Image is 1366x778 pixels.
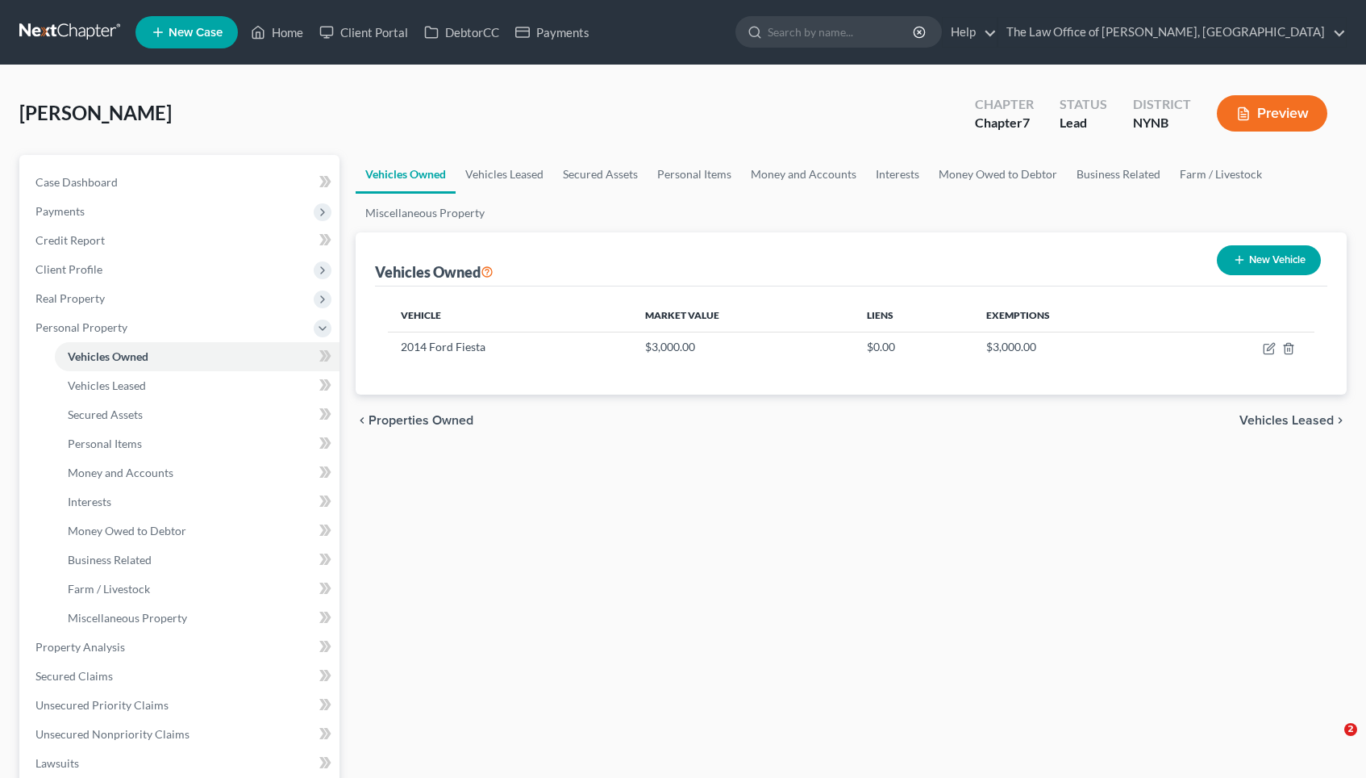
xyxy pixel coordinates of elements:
th: Market Value [632,299,854,332]
span: Vehicles Leased [1239,414,1334,427]
a: Personal Items [55,429,339,458]
a: The Law Office of [PERSON_NAME], [GEOGRAPHIC_DATA] [998,18,1346,47]
div: Status [1060,95,1107,114]
button: New Vehicle [1217,245,1321,275]
span: Payments [35,204,85,218]
a: Business Related [1067,155,1170,194]
span: Interests [68,495,111,508]
a: Lawsuits [23,749,339,778]
a: Vehicles Leased [55,371,339,400]
a: Payments [507,18,598,47]
a: Property Analysis [23,633,339,662]
td: 2014 Ford Fiesta [388,332,632,362]
button: Vehicles Leased chevron_right [1239,414,1347,427]
div: District [1133,95,1191,114]
button: Preview [1217,95,1327,132]
a: Secured Assets [55,400,339,429]
span: Farm / Livestock [68,582,150,596]
a: Personal Items [648,155,741,194]
a: Interests [866,155,929,194]
span: Lawsuits [35,756,79,770]
a: Farm / Livestock [1170,155,1272,194]
a: Secured Assets [553,155,648,194]
span: Unsecured Priority Claims [35,698,169,712]
a: Case Dashboard [23,168,339,197]
a: Money Owed to Debtor [55,517,339,546]
span: Real Property [35,291,105,305]
a: Unsecured Priority Claims [23,691,339,720]
span: New Case [169,27,223,39]
th: Vehicle [388,299,632,332]
th: Liens [854,299,973,332]
a: Vehicles Leased [456,155,553,194]
span: Money Owed to Debtor [68,524,186,537]
div: Lead [1060,114,1107,132]
a: DebtorCC [416,18,507,47]
div: Vehicles Owned [375,262,494,282]
i: chevron_left [356,414,369,427]
a: Vehicles Owned [55,342,339,371]
a: Vehicles Owned [356,155,456,194]
span: 7 [1022,115,1030,130]
a: Money and Accounts [741,155,866,194]
a: Money and Accounts [55,458,339,487]
span: Vehicles Leased [68,379,146,392]
td: $3,000.00 [973,332,1172,362]
iframe: Intercom live chat [1311,723,1350,762]
a: Money Owed to Debtor [929,155,1067,194]
span: [PERSON_NAME] [19,101,172,124]
button: chevron_left Properties Owned [356,414,473,427]
span: Case Dashboard [35,175,118,189]
i: chevron_right [1334,414,1347,427]
th: Exemptions [973,299,1172,332]
span: 2 [1344,723,1357,736]
div: NYNB [1133,114,1191,132]
td: $3,000.00 [632,332,854,362]
span: Personal Property [35,320,127,334]
a: Unsecured Nonpriority Claims [23,720,339,749]
span: Client Profile [35,262,102,276]
a: Help [943,18,997,47]
span: Property Analysis [35,640,125,654]
td: $0.00 [854,332,973,362]
a: Farm / Livestock [55,575,339,604]
span: Personal Items [68,437,142,450]
span: Business Related [68,553,152,567]
a: Business Related [55,546,339,575]
a: Home [243,18,311,47]
span: Vehicles Owned [68,349,148,363]
input: Search by name... [768,17,915,47]
div: Chapter [975,95,1034,114]
span: Secured Claims [35,669,113,683]
span: Unsecured Nonpriority Claims [35,727,189,741]
span: Secured Assets [68,408,143,421]
span: Money and Accounts [68,466,173,479]
a: Interests [55,487,339,517]
a: Credit Report [23,226,339,255]
a: Secured Claims [23,662,339,691]
span: Properties Owned [369,414,473,427]
a: Miscellaneous Property [356,194,494,232]
div: Chapter [975,114,1034,132]
a: Miscellaneous Property [55,604,339,633]
span: Miscellaneous Property [68,611,187,625]
span: Credit Report [35,233,105,247]
a: Client Portal [311,18,416,47]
